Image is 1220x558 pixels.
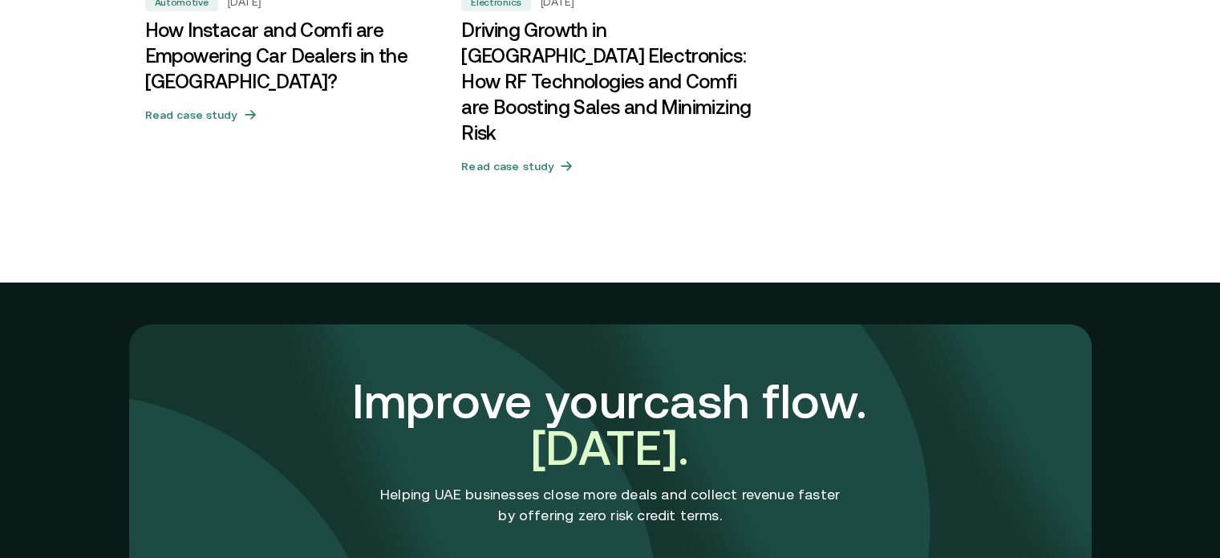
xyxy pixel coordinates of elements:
[380,484,840,526] p: Helping UAE businesses close more deals and collect revenue faster by offering zero risk credit t...
[461,158,553,174] h5: Read case study
[461,18,759,146] h3: Driving Growth in [GEOGRAPHIC_DATA] Electronics: How RF Technologies and Comfi are Boosting Sales...
[145,107,237,123] h5: Read case study
[145,18,443,95] h3: How Instacar and Comfi are Empowering Car Dealers in the [GEOGRAPHIC_DATA]?
[531,420,689,475] span: [DATE].
[270,378,951,471] h3: Improve your cash flow.
[461,153,759,180] button: Read case study
[145,101,443,128] button: Read case study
